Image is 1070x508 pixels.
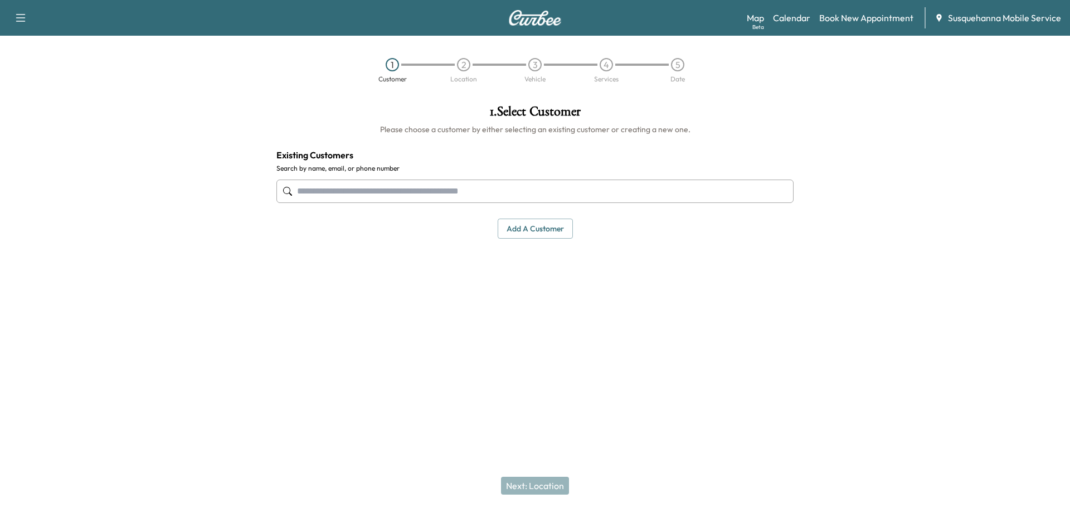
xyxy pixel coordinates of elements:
div: Date [670,76,685,83]
h1: 1 . Select Customer [276,105,794,124]
a: Calendar [773,11,810,25]
h4: Existing Customers [276,148,794,162]
button: Add a customer [498,219,573,239]
div: Customer [378,76,407,83]
div: 4 [600,58,613,71]
img: Curbee Logo [508,10,562,26]
label: Search by name, email, or phone number [276,164,794,173]
div: Vehicle [524,76,546,83]
span: Susquehanna Mobile Service [948,11,1061,25]
div: Beta [752,23,764,31]
div: Location [450,76,477,83]
h6: Please choose a customer by either selecting an existing customer or creating a new one. [276,124,794,135]
div: 1 [386,58,399,71]
div: Services [594,76,619,83]
div: 2 [457,58,470,71]
div: 3 [528,58,542,71]
div: 5 [671,58,684,71]
a: Book New Appointment [819,11,913,25]
a: MapBeta [747,11,764,25]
